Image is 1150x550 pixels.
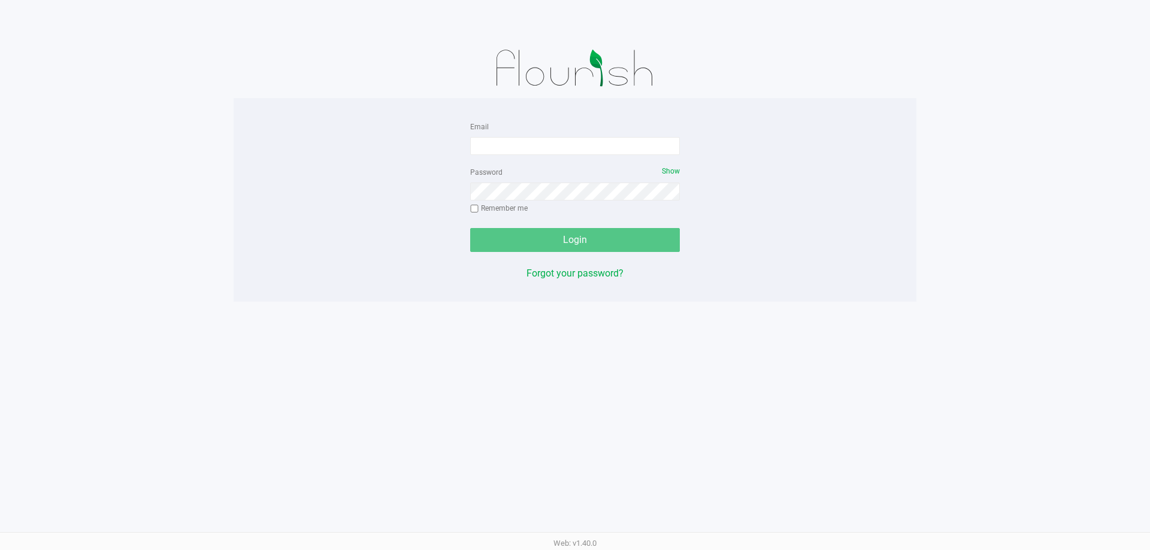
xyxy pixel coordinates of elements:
button: Forgot your password? [526,266,624,281]
label: Remember me [470,203,528,214]
input: Remember me [470,205,479,213]
span: Web: v1.40.0 [553,539,597,548]
label: Email [470,121,489,132]
label: Password [470,167,503,178]
span: Show [662,167,680,175]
